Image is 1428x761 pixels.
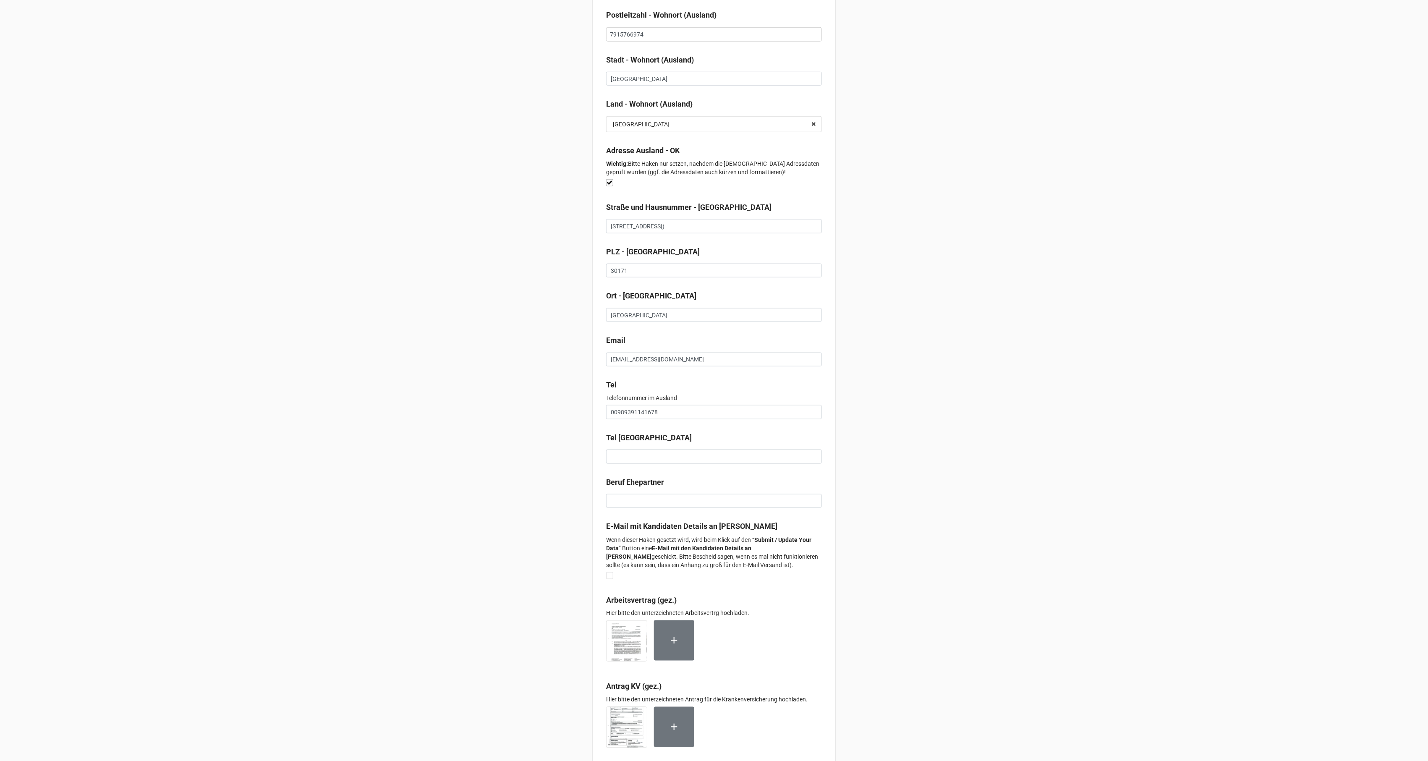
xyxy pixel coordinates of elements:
label: Beruf Ehepartner [606,476,664,488]
div: [GEOGRAPHIC_DATA] [613,121,670,127]
label: Antrag KV (gez.) [606,681,662,693]
img: bzmysL1323xmcIe_MxQoguemmaSfsVqXdyVB9Pb21hU [607,621,647,661]
label: Email [606,335,625,346]
label: PLZ - [GEOGRAPHIC_DATA] [606,246,700,258]
strong: Submit / Update Your Data [606,536,811,552]
p: Hier bitte den unterzeichneten Arbeitsvertrg hochladen. [606,609,822,617]
img: 5C-aGIr0rLmZA39u_WiWv8jl7yGJuRFG5wEag6ZF7EQ [607,707,647,748]
label: E-Mail mit Kandidaten Details an [PERSON_NAME] [606,520,777,532]
label: Tel [606,379,617,391]
strong: Wichtig: [606,160,628,167]
label: Postleitzahl - Wohnort (Ausland) [606,9,717,21]
div: Arbeitsvertrag - Mahsa Azari (gez.).pdf [606,620,654,668]
label: Stadt - Wohnort (Ausland) [606,54,694,66]
label: Ort - [GEOGRAPHIC_DATA] [606,290,696,302]
div: Antrag KV - Mahsa Azari (gez.).pdf [606,707,654,755]
p: Hier bitte den unterzeichneten Antrag für die Krankenversicherung hochladen. [606,696,822,704]
label: Land - Wohnort (Ausland) [606,98,693,110]
label: Tel [GEOGRAPHIC_DATA] [606,432,692,444]
strong: E-Mail mit den Kandidaten Details an [PERSON_NAME] [606,545,751,560]
p: Wenn dieser Haken gesetzt wird, wird beim Klick auf den “ ” Button eine geschickt. Bitte Bescheid... [606,536,822,569]
label: Straße und Hausnummer - [GEOGRAPHIC_DATA] [606,201,772,213]
p: Telefonnummer im Ausland [606,394,822,402]
label: Adresse Ausland - OK [606,145,680,157]
p: Bitte Haken nur setzen, nachdem die [DEMOGRAPHIC_DATA] Adressdaten geprüft wurden (ggf. die Adres... [606,160,822,176]
label: Arbeitsvertrag (gez.) [606,594,677,606]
